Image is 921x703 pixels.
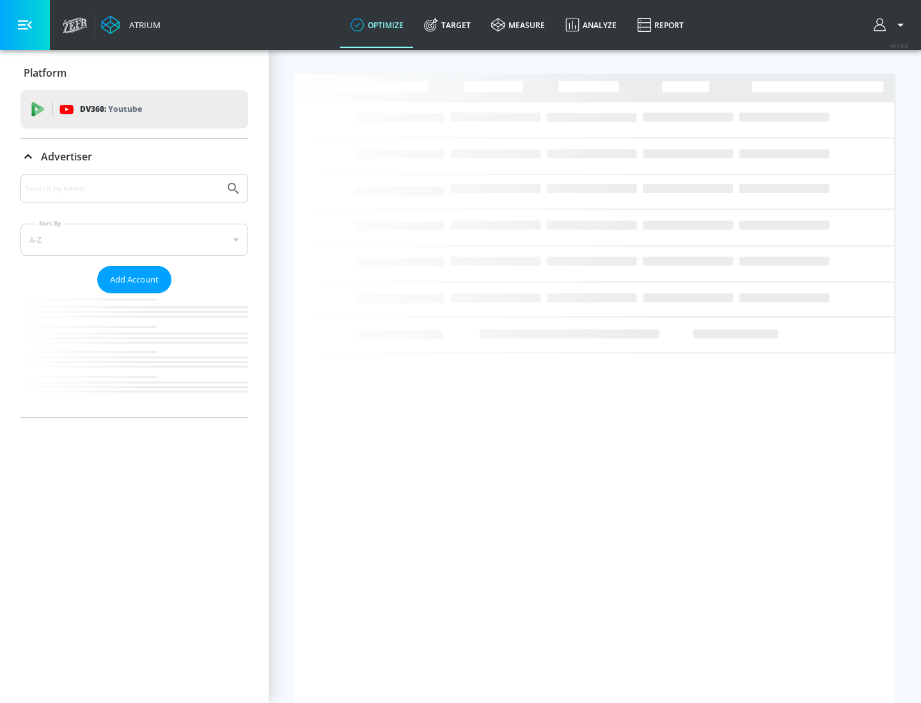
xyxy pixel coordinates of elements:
[101,15,161,35] a: Atrium
[414,2,481,48] a: Target
[20,55,248,91] div: Platform
[890,42,908,49] span: v 4.19.0
[41,150,92,164] p: Advertiser
[24,66,67,80] p: Platform
[20,139,248,174] div: Advertiser
[555,2,627,48] a: Analyze
[26,180,219,197] input: Search by name
[20,293,248,417] nav: list of Advertiser
[97,266,171,293] button: Add Account
[20,224,248,256] div: A-Z
[124,19,161,31] div: Atrium
[80,102,142,116] p: DV360:
[627,2,694,48] a: Report
[36,219,64,228] label: Sort By
[20,90,248,128] div: DV360: Youtube
[340,2,414,48] a: optimize
[481,2,555,48] a: measure
[20,174,248,417] div: Advertiser
[108,102,142,116] p: Youtube
[110,272,159,287] span: Add Account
